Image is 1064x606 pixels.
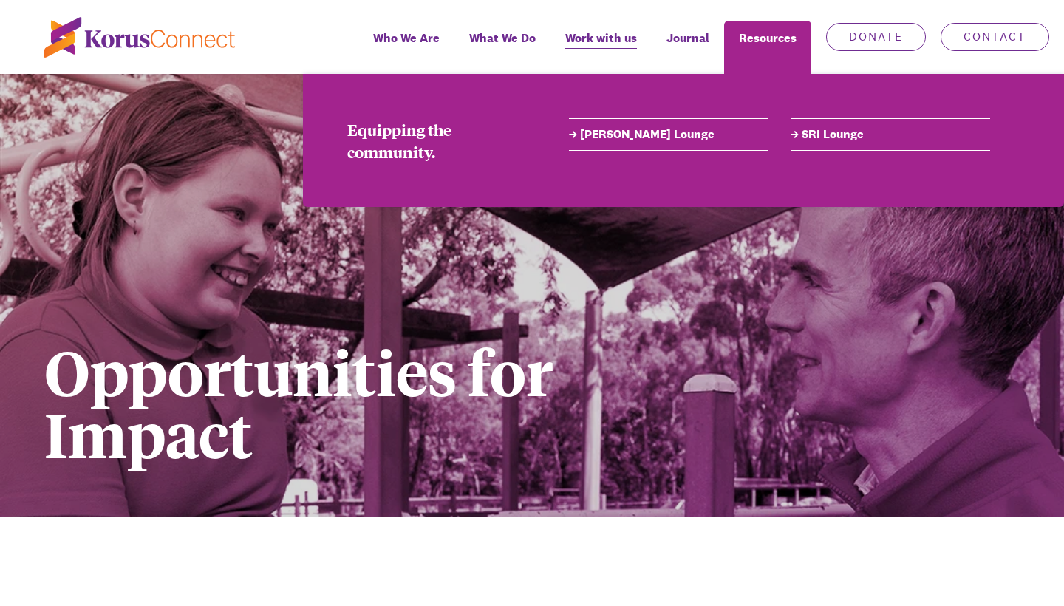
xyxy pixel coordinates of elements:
span: What We Do [469,27,536,49]
a: [PERSON_NAME] Lounge [569,126,768,143]
a: What We Do [454,21,550,74]
span: Work with us [565,27,637,49]
a: Donate [826,23,926,51]
span: Who We Are [373,27,440,49]
a: Journal [652,21,724,74]
a: SRI Lounge [791,126,990,143]
img: korus-connect%2Fc5177985-88d5-491d-9cd7-4a1febad1357_logo.svg [44,17,235,58]
div: Equipping the community. [347,118,525,163]
a: Contact [941,23,1049,51]
h1: Opportunities for Impact [44,340,771,464]
span: Journal [666,27,709,49]
div: Resources [724,21,811,74]
a: Work with us [550,21,652,74]
a: Who We Are [358,21,454,74]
